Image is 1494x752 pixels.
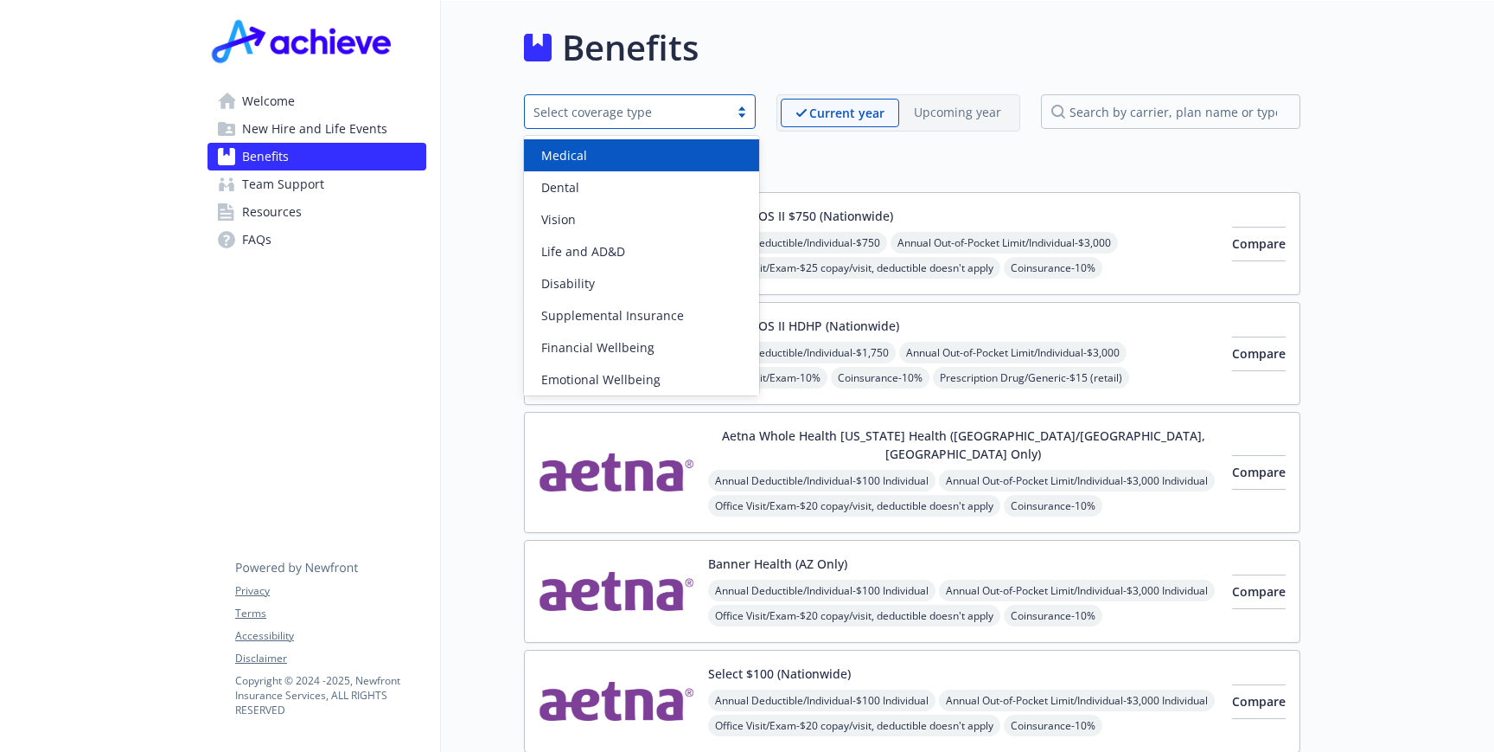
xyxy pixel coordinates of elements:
[242,170,324,198] span: Team Support
[235,651,425,666] a: Disclaimer
[207,170,426,198] a: Team Support
[708,715,1000,736] span: Office Visit/Exam - $20 copay/visit, deductible doesn't apply
[207,226,426,254] a: FAQs
[708,555,847,573] button: Banner Health (AZ Only)
[708,605,1000,627] span: Office Visit/Exam - $20 copay/visit, deductible doesn't apply
[708,207,893,225] button: Choice POS II $750 (Nationwide)
[1232,455,1286,490] button: Compare
[809,104,884,122] p: Current year
[939,580,1215,601] span: Annual Out-of-Pocket Limit/Individual - $3,000 Individual
[1004,605,1102,627] span: Coinsurance - 10%
[541,274,595,292] span: Disability
[1232,693,1286,710] span: Compare
[708,257,1000,279] span: Office Visit/Exam - $25 copay/visit, deductible doesn't apply
[539,665,694,738] img: Aetna Inc carrier logo
[708,690,935,711] span: Annual Deductible/Individual - $100 Individual
[242,87,295,115] span: Welcome
[1232,345,1286,362] span: Compare
[541,370,661,389] span: Emotional Wellbeing
[708,665,851,683] button: Select $100 (Nationwide)
[708,470,935,492] span: Annual Deductible/Individual - $100 Individual
[242,198,302,226] span: Resources
[1232,583,1286,600] span: Compare
[831,367,929,389] span: Coinsurance - 10%
[539,427,694,518] img: Aetna Inc carrier logo
[708,367,827,389] span: Office Visit/Exam - 10%
[242,226,271,254] span: FAQs
[933,367,1129,389] span: Prescription Drug/Generic - $15 (retail)
[1232,575,1286,609] button: Compare
[708,427,1218,463] button: Aetna Whole Health [US_STATE] Health ([GEOGRAPHIC_DATA]/[GEOGRAPHIC_DATA], [GEOGRAPHIC_DATA] Only)
[708,342,896,363] span: Annual Deductible/Individual - $1,750
[541,306,684,325] span: Supplemental Insurance
[1004,495,1102,517] span: Coinsurance - 10%
[235,628,425,644] a: Accessibility
[235,583,425,599] a: Privacy
[708,317,899,335] button: Choice POS II HDHP (Nationwide)
[207,198,426,226] a: Resources
[541,210,576,228] span: Vision
[207,87,426,115] a: Welcome
[1232,464,1286,480] span: Compare
[899,342,1127,363] span: Annual Out-of-Pocket Limit/Individual - $3,000
[1232,337,1286,371] button: Compare
[207,115,426,143] a: New Hire and Life Events
[541,338,654,357] span: Financial Wellbeing
[914,103,1001,121] p: Upcoming year
[242,143,289,170] span: Benefits
[939,470,1215,492] span: Annual Out-of-Pocket Limit/Individual - $3,000 Individual
[1041,94,1300,129] input: search by carrier, plan name or type
[708,580,935,601] span: Annual Deductible/Individual - $100 Individual
[899,99,1016,127] span: Upcoming year
[1004,715,1102,736] span: Coinsurance - 10%
[207,143,426,170] a: Benefits
[562,22,699,74] h1: Benefits
[1232,227,1286,261] button: Compare
[242,115,387,143] span: New Hire and Life Events
[891,232,1118,254] span: Annual Out-of-Pocket Limit/Individual - $3,000
[541,178,579,196] span: Dental
[235,673,425,717] p: Copyright © 2024 - 2025 , Newfront Insurance Services, ALL RIGHTS RESERVED
[539,555,694,628] img: Aetna Inc carrier logo
[708,495,1000,517] span: Office Visit/Exam - $20 copay/visit, deductible doesn't apply
[524,152,1300,178] h2: Medical
[708,232,887,254] span: Annual Deductible/Individual - $750
[533,103,720,121] div: Select coverage type
[541,146,587,164] span: Medical
[1232,685,1286,719] button: Compare
[1232,235,1286,252] span: Compare
[1004,257,1102,279] span: Coinsurance - 10%
[235,606,425,621] a: Terms
[541,242,625,260] span: Life and AD&D
[939,690,1215,711] span: Annual Out-of-Pocket Limit/Individual - $3,000 Individual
